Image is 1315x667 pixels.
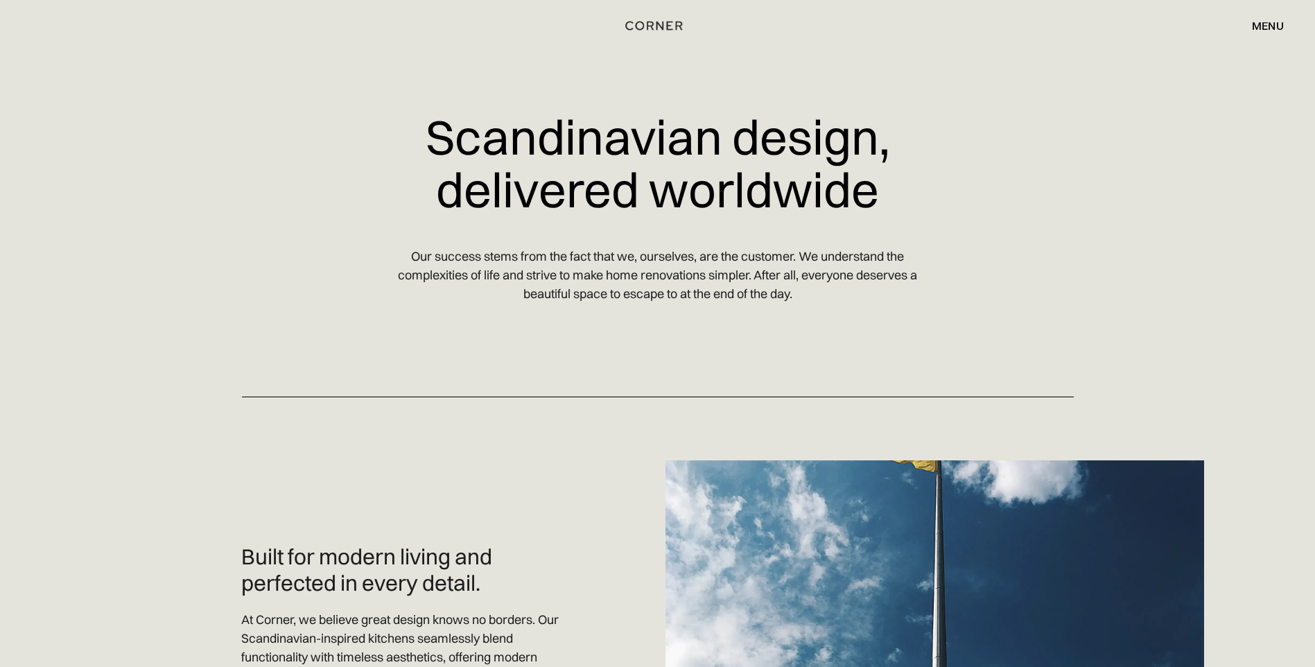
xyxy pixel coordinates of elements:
div: menu [1238,14,1284,37]
a: home [607,17,707,35]
h1: Scandinavian design, delivered worldwide [383,111,932,216]
div: menu [1252,20,1284,31]
p: Our success stems from the fact that we, ourselves, are the customer. We understand the complexit... [383,216,932,334]
h4: Built for modern living and perfected in every detail. [241,544,578,596]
